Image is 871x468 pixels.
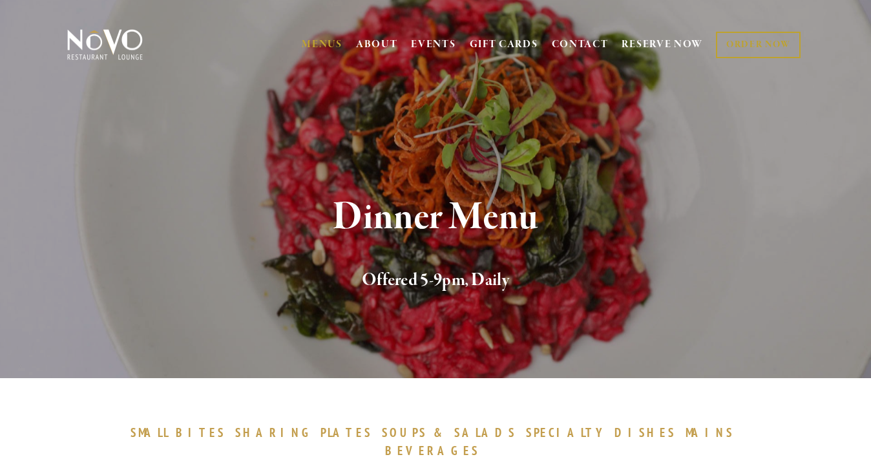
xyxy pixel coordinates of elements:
[716,32,801,58] a: ORDER NOW
[411,38,456,51] a: EVENTS
[686,425,740,440] a: MAINS
[235,425,379,440] a: SHARINGPLATES
[87,267,784,294] h2: Offered 5-9pm, Daily
[65,28,145,61] img: Novo Restaurant &amp; Lounge
[356,38,398,51] a: ABOUT
[131,425,232,440] a: SMALLBITES
[614,425,676,440] span: DISHES
[176,425,226,440] span: BITES
[385,443,486,458] a: BEVERAGES
[470,32,538,57] a: GIFT CARDS
[382,425,522,440] a: SOUPS&SALADS
[552,32,609,57] a: CONTACT
[385,443,479,458] span: BEVERAGES
[622,32,703,57] a: RESERVE NOW
[526,425,609,440] span: SPECIALTY
[686,425,734,440] span: MAINS
[434,425,448,440] span: &
[302,38,342,51] a: MENUS
[131,425,169,440] span: SMALL
[454,425,516,440] span: SALADS
[526,425,682,440] a: SPECIALTYDISHES
[87,197,784,239] h1: Dinner Menu
[235,425,314,440] span: SHARING
[320,425,373,440] span: PLATES
[382,425,427,440] span: SOUPS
